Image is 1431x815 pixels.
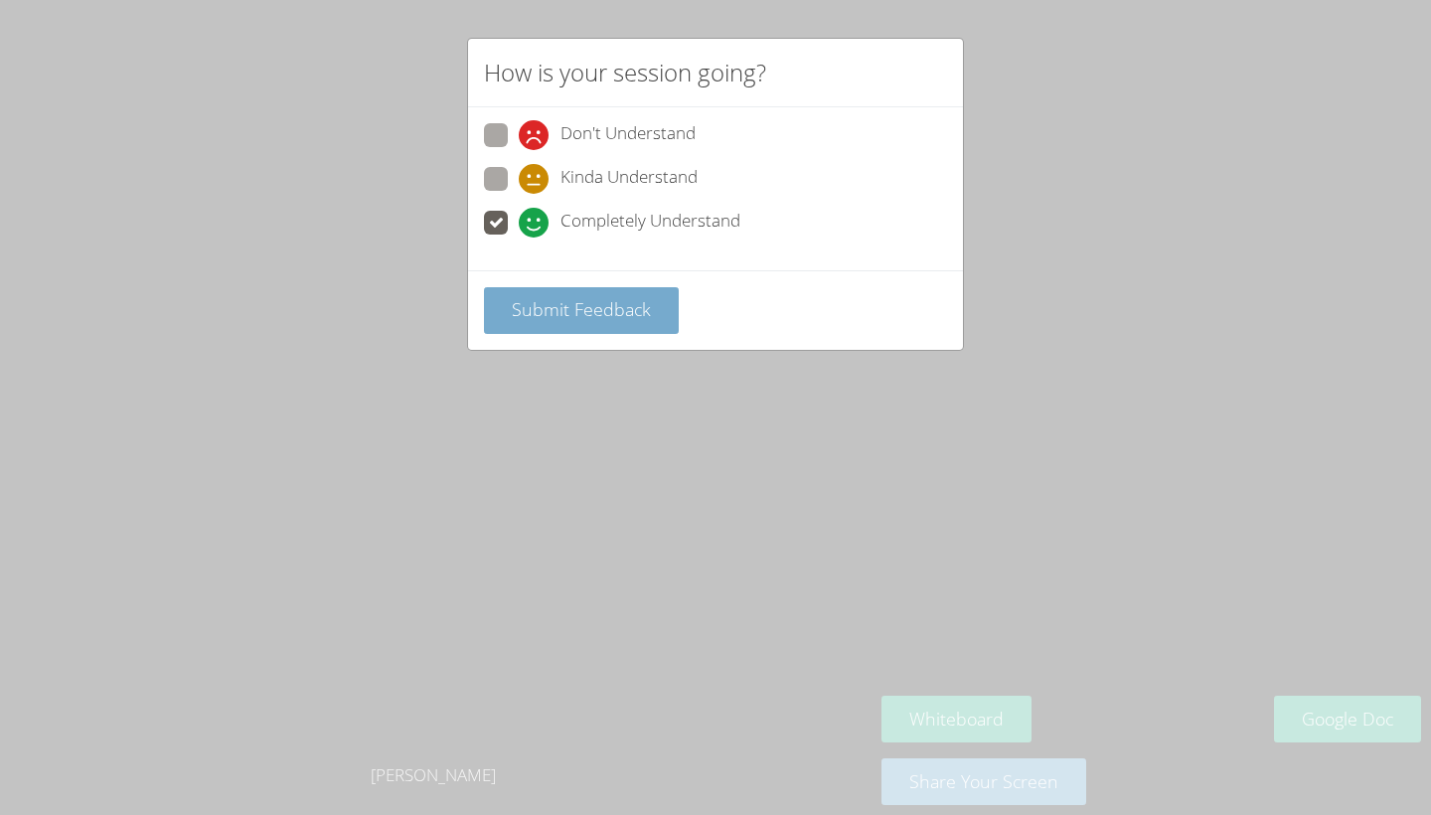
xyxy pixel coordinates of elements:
[484,287,679,334] button: Submit Feedback
[560,120,696,150] span: Don't Understand
[560,164,698,194] span: Kinda Understand
[484,55,766,90] h2: How is your session going?
[512,297,651,321] span: Submit Feedback
[560,208,740,238] span: Completely Understand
